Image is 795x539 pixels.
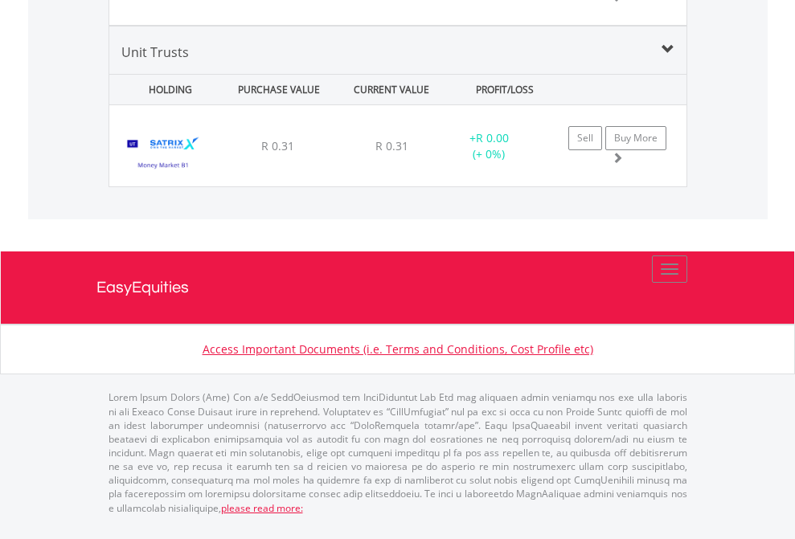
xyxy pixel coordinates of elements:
span: R 0.31 [261,138,294,153]
span: R 0.31 [375,138,408,153]
a: Sell [568,126,602,150]
div: CURRENT VALUE [337,75,446,104]
img: UT.ZA.STXB1.png [117,125,210,182]
div: + (+ 0%) [439,130,539,162]
a: EasyEquities [96,251,699,324]
div: HOLDING [111,75,220,104]
span: Unit Trusts [121,43,189,61]
div: PROFIT/LOSS [450,75,559,104]
div: PURCHASE VALUE [224,75,334,104]
p: Lorem Ipsum Dolors (Ame) Con a/e SeddOeiusmod tem InciDiduntut Lab Etd mag aliquaen admin veniamq... [109,390,687,514]
a: please read more: [221,501,303,515]
span: R 0.00 [476,130,509,145]
a: Access Important Documents (i.e. Terms and Conditions, Cost Profile etc) [203,341,593,357]
a: Buy More [605,126,666,150]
